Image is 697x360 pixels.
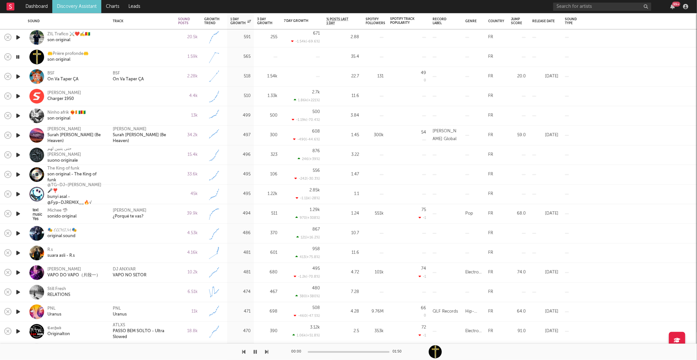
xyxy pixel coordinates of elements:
[257,112,277,120] div: 500
[230,288,251,296] div: 474
[113,208,146,214] a: [PERSON_NAME]
[113,267,136,272] div: DJ ANXVAR
[178,17,190,25] div: Sound Posts
[313,169,320,173] div: 556
[422,208,426,212] div: 75
[424,314,426,318] div: 0
[312,227,320,232] div: 867
[488,190,493,198] div: FR
[178,92,198,100] div: 4.4k
[312,129,320,134] div: 608
[47,37,90,43] div: son original
[313,31,320,36] div: 671
[511,269,526,276] div: 74.0
[326,190,359,198] div: 1.1
[47,208,76,220] a: Michee 🦈sonido original
[230,33,251,41] div: 591
[113,272,146,278] a: VAPO NO SETOR
[47,51,89,63] a: 🤲Prière profonde🤲son original
[47,227,77,233] div: 🎭 𝓔𝓛𝓒𝓗𝓘𝓜 🎭
[178,327,198,335] div: 18.8k
[511,131,526,139] div: 59.0
[230,131,251,139] div: 497
[298,157,320,161] div: 246 ( +39 % )
[511,308,526,316] div: 64.0
[178,210,198,218] div: 39.9k
[670,4,675,9] button: 99+
[47,286,70,292] div: Still Fresh
[292,333,320,337] div: 1.06k ( +51.8 % )
[532,327,558,335] div: [DATE]
[295,255,320,259] div: 413 ( +75.8 % )
[113,312,127,318] a: Uranus
[47,76,78,82] div: On Va Taper ÇA
[230,53,251,61] div: 565
[326,17,349,25] span: % Posts Last 1 Day
[291,39,320,43] div: -1.54k ( -69.6 % )
[326,112,359,120] div: 3.84
[465,210,473,218] div: Pop
[532,19,555,23] div: Release Date
[291,348,305,356] div: 00:00
[113,126,146,132] a: [PERSON_NAME]
[312,286,320,290] div: 480
[532,210,558,218] div: [DATE]
[178,269,198,276] div: 10.2k
[366,73,384,80] div: 131
[294,176,320,181] div: -242 ( -30.3 % )
[433,17,449,25] div: Record Label
[465,308,482,316] div: Hip-Hop/Rap
[113,214,143,220] div: ¿Porqué te vas?
[230,308,251,316] div: 471
[295,216,320,220] div: 970 ( +308 % )
[178,171,198,178] div: 33.6k
[565,17,577,25] div: Sound Type
[230,249,251,257] div: 481
[488,288,493,296] div: FR
[47,158,105,164] div: suono originale
[295,294,320,298] div: 380 ( +380 % )
[511,17,522,25] div: Jump Score
[309,188,320,192] div: 2.85k
[312,267,320,271] div: 495
[113,322,125,328] a: ATLXS
[488,327,493,335] div: FR
[326,229,359,237] div: 10.7
[113,76,144,82] a: On Va Taper ÇA
[326,171,359,178] div: 1.47
[532,73,558,80] div: [DATE]
[488,131,493,139] div: FR
[257,17,273,25] div: 3 Day Growth
[433,127,459,143] div: [PERSON_NAME] Global
[326,131,359,139] div: 1.45
[284,19,310,23] div: 7 Day Growth
[47,71,78,76] div: BSF
[113,71,120,76] a: BSF
[178,249,198,257] div: 4.16k
[257,171,277,178] div: 106
[113,306,121,312] div: PNL
[47,306,61,312] div: PNL
[511,210,526,218] div: 68.0
[47,96,81,102] div: Charger 1950
[488,112,493,120] div: FR
[47,126,105,132] div: [PERSON_NAME]
[47,166,105,183] a: The King of funkson original - The King of funk
[257,190,277,198] div: 1.22k
[488,210,493,218] div: FR
[326,210,359,218] div: 1.24
[230,210,251,218] div: 494
[294,274,320,279] div: -1.2k ( -70.8 % )
[47,146,105,158] div: حتى يتبين لهم [PERSON_NAME]
[178,53,198,61] div: 1.59k
[257,92,277,100] div: 1.33k
[47,208,76,214] div: Michee 🦈
[178,229,198,237] div: 4.53k
[488,171,493,178] div: FR
[326,249,359,257] div: 11.6
[257,269,277,276] div: 680
[326,73,359,80] div: 22.7
[292,118,320,122] div: -1.19k ( -70.4 % )
[47,272,100,278] div: VAPO DO VAPO（片段一）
